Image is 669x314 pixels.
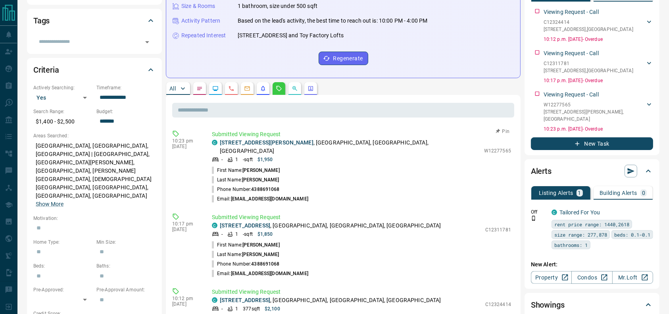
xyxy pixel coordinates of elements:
[33,239,92,246] p: Home Type:
[559,209,600,216] a: Tailored For You
[242,177,279,183] span: [PERSON_NAME]
[33,84,92,91] p: Actively Searching:
[531,165,552,177] h2: Alerts
[212,270,308,277] p: Email:
[36,200,63,208] button: Show More
[544,8,599,16] p: Viewing Request - Call
[33,14,50,27] h2: Tags
[96,84,156,91] p: Timeframe:
[221,305,223,312] p: -
[531,260,653,269] p: New Alert:
[96,262,156,270] p: Baths:
[242,168,279,173] span: [PERSON_NAME]
[96,286,156,293] p: Pre-Approval Amount:
[531,137,653,150] button: New Task
[531,271,572,284] a: Property
[172,296,200,301] p: 10:12 pm
[571,271,612,284] a: Condos
[172,144,200,149] p: [DATE]
[142,37,153,48] button: Open
[258,156,273,163] p: $1,950
[96,108,156,115] p: Budget:
[612,271,653,284] a: Mr.Loft
[544,100,653,124] div: W12277565[STREET_ADDRESS][PERSON_NAME],[GEOGRAPHIC_DATA]
[485,226,511,233] p: C12311781
[319,52,368,65] button: Regenerate
[238,31,344,40] p: [STREET_ADDRESS] and Toy Factory Lofts
[491,128,514,135] button: Pin
[235,231,238,238] p: 1
[33,91,92,104] div: Yes
[243,156,253,163] p: - sqft
[544,58,653,76] div: C12311781[STREET_ADDRESS],[GEOGRAPHIC_DATA]
[212,176,279,183] p: Last Name:
[212,186,280,193] p: Phone Number:
[238,2,317,10] p: 1 bathroom, size under 500 sqft
[231,271,308,276] span: [EMAIL_ADDRESS][DOMAIN_NAME]
[544,91,599,99] p: Viewing Request - Call
[244,85,250,92] svg: Emails
[544,49,599,58] p: Viewing Request - Call
[212,241,280,249] p: First Name:
[212,195,308,202] p: Email:
[221,231,223,238] p: -
[212,167,280,174] p: First Name:
[220,222,270,229] a: [STREET_ADDRESS]
[544,77,653,84] p: 10:17 p.m. [DATE] - Overdue
[242,242,279,248] span: [PERSON_NAME]
[251,261,279,267] span: 4388691068
[172,221,200,227] p: 10:17 pm
[531,208,547,216] p: Off
[485,301,511,308] p: C12324414
[228,85,235,92] svg: Calls
[33,139,156,211] p: [GEOGRAPHIC_DATA], [GEOGRAPHIC_DATA], [GEOGRAPHIC_DATA] | [GEOGRAPHIC_DATA], [GEOGRAPHIC_DATA][PE...
[531,162,653,181] div: Alerts
[243,231,253,238] p: - sqft
[172,138,200,144] p: 10:23 pm
[212,260,280,268] p: Phone Number:
[552,210,557,215] div: condos.ca
[614,231,650,239] span: beds: 0.1-0.1
[544,125,653,133] p: 10:23 p.m. [DATE] - Overdue
[196,85,203,92] svg: Notes
[212,297,217,303] div: condos.ca
[554,220,629,228] span: rent price range: 1440,2618
[531,216,536,221] svg: Push Notification Only
[220,139,480,155] p: , [GEOGRAPHIC_DATA], [GEOGRAPHIC_DATA], [GEOGRAPHIC_DATA]
[265,305,280,312] p: $2,100
[220,296,441,304] p: , [GEOGRAPHIC_DATA], [GEOGRAPHIC_DATA], [GEOGRAPHIC_DATA]
[33,11,156,30] div: Tags
[235,305,238,312] p: 1
[544,19,633,26] p: C12324414
[181,2,215,10] p: Size & Rooms
[33,286,92,293] p: Pre-Approved:
[169,86,176,91] p: All
[258,231,273,238] p: $1,850
[181,17,220,25] p: Activity Pattern
[276,85,282,92] svg: Requests
[220,139,313,146] a: [STREET_ADDRESS][PERSON_NAME]
[242,252,279,257] span: [PERSON_NAME]
[33,60,156,79] div: Criteria
[243,305,260,312] p: 377 sqft
[539,190,573,196] p: Listing Alerts
[212,213,511,222] p: Submitted Viewing Request
[212,130,511,139] p: Submitted Viewing Request
[33,64,59,76] h2: Criteria
[308,85,314,92] svg: Agent Actions
[292,85,298,92] svg: Opportunities
[220,222,441,230] p: , [GEOGRAPHIC_DATA], [GEOGRAPHIC_DATA], [GEOGRAPHIC_DATA]
[172,301,200,307] p: [DATE]
[544,67,633,74] p: [STREET_ADDRESS] , [GEOGRAPHIC_DATA]
[642,190,645,196] p: 0
[212,288,511,296] p: Submitted Viewing Request
[578,190,581,196] p: 1
[220,297,270,303] a: [STREET_ADDRESS]
[544,101,645,108] p: W12277565
[33,215,156,222] p: Motivation:
[260,85,266,92] svg: Listing Alerts
[33,262,92,270] p: Beds:
[544,17,653,35] div: C12324414[STREET_ADDRESS],[GEOGRAPHIC_DATA]
[554,241,588,249] span: bathrooms: 1
[531,299,565,311] h2: Showings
